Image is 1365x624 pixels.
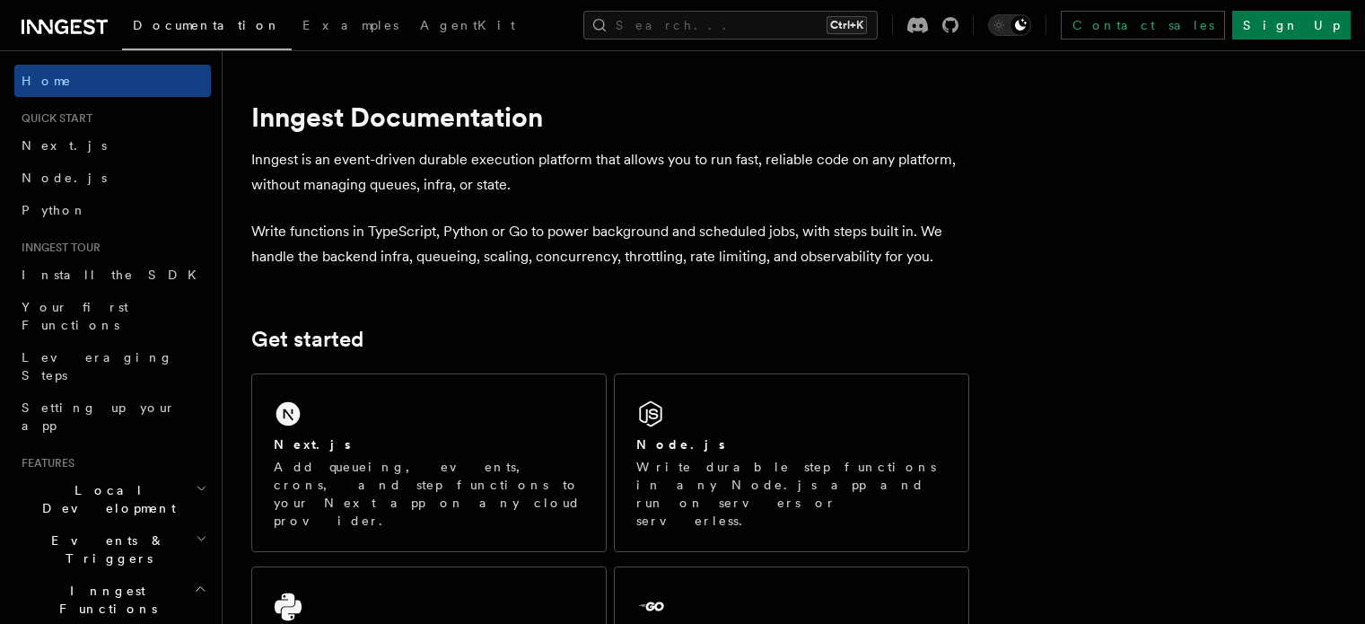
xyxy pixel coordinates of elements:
[22,203,87,217] span: Python
[14,391,211,442] a: Setting up your app
[14,474,211,524] button: Local Development
[1061,11,1225,40] a: Contact sales
[122,5,292,50] a: Documentation
[22,300,128,332] span: Your first Functions
[251,327,363,352] a: Get started
[14,532,196,567] span: Events & Triggers
[14,524,211,575] button: Events & Triggers
[636,435,725,453] h2: Node.js
[14,582,194,618] span: Inngest Functions
[420,18,515,32] span: AgentKit
[133,18,281,32] span: Documentation
[251,219,969,269] p: Write functions in TypeScript, Python or Go to power background and scheduled jobs, with steps bu...
[274,458,584,530] p: Add queueing, events, crons, and step functions to your Next app on any cloud provider.
[292,5,409,48] a: Examples
[14,241,101,255] span: Inngest tour
[22,72,72,90] span: Home
[14,481,196,517] span: Local Development
[22,268,207,282] span: Install the SDK
[988,14,1031,36] button: Toggle dark mode
[14,259,211,291] a: Install the SDK
[14,129,211,162] a: Next.js
[636,458,947,530] p: Write durable step functions in any Node.js app and run on servers or serverless.
[22,138,107,153] span: Next.js
[14,194,211,226] a: Python
[409,5,526,48] a: AgentKit
[14,456,74,470] span: Features
[274,435,351,453] h2: Next.js
[583,11,878,40] button: Search...Ctrl+K
[251,374,607,552] a: Next.jsAdd queueing, events, crons, and step functions to your Next app on any cloud provider.
[1232,11,1351,40] a: Sign Up
[14,341,211,391] a: Leveraging Steps
[827,16,867,34] kbd: Ctrl+K
[22,171,107,185] span: Node.js
[14,111,92,126] span: Quick start
[251,147,969,198] p: Inngest is an event-driven durable execution platform that allows you to run fast, reliable code ...
[14,162,211,194] a: Node.js
[22,400,176,433] span: Setting up your app
[302,18,398,32] span: Examples
[22,350,173,382] span: Leveraging Steps
[14,65,211,97] a: Home
[14,291,211,341] a: Your first Functions
[251,101,969,133] h1: Inngest Documentation
[614,374,969,552] a: Node.jsWrite durable step functions in any Node.js app and run on servers or serverless.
